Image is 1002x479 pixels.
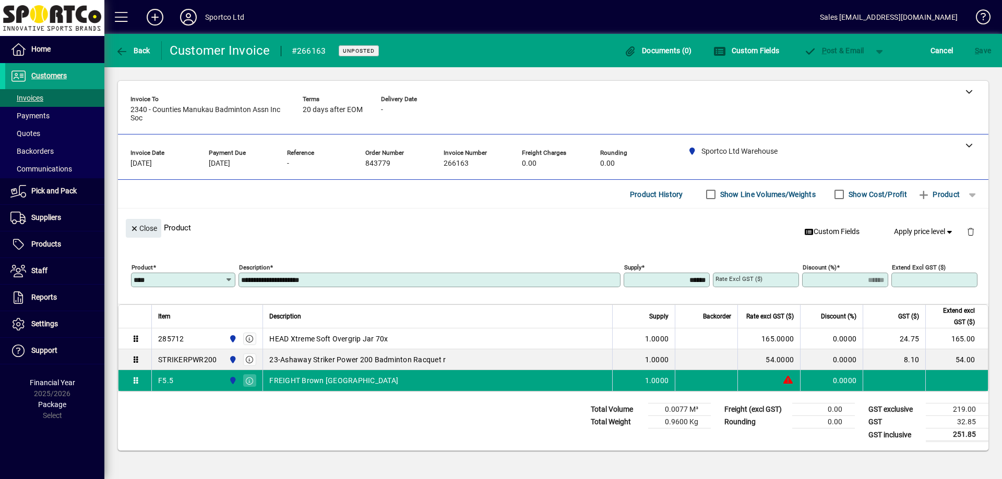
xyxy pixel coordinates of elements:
button: Delete [958,219,983,244]
span: Support [31,346,57,354]
span: Quotes [10,129,40,138]
td: 0.0000 [800,349,863,370]
span: Communications [10,165,72,173]
td: 0.00 [792,403,855,416]
span: - [381,106,383,114]
mat-label: Product [132,264,153,271]
td: 54.00 [925,349,988,370]
button: Apply price level [890,223,959,241]
div: Sales [EMAIL_ADDRESS][DOMAIN_NAME] [820,9,958,26]
span: 843779 [365,159,390,168]
span: 0.00 [600,159,615,168]
button: Custom Fields [800,223,864,241]
span: 2340 - Counties Manukau Badminton Assn Inc Soc [130,106,287,122]
span: Sportco Ltd Warehouse [226,333,238,345]
td: Rounding [719,416,792,428]
td: 0.9600 Kg [648,416,711,428]
div: 54.0000 [744,354,794,365]
span: Customers [31,71,67,80]
span: GST ($) [898,311,919,322]
span: HEAD Xtreme Soft Overgrip Jar 70x [269,334,388,344]
a: Pick and Pack [5,178,104,204]
span: Supply [649,311,669,322]
span: Suppliers [31,213,61,222]
td: 0.0000 [800,328,863,349]
span: Description [269,311,301,322]
label: Show Cost/Profit [846,189,907,200]
span: Backorder [703,311,731,322]
span: - [287,159,289,168]
span: Apply price level [894,226,955,237]
a: Staff [5,258,104,284]
mat-label: Description [239,264,270,271]
a: Payments [5,107,104,125]
span: Package [38,400,66,409]
app-page-header-button: Back [104,41,162,60]
span: Rate excl GST ($) [746,311,794,322]
span: Custom Fields [804,226,860,237]
app-page-header-button: Delete [958,227,983,236]
div: 165.0000 [744,334,794,344]
span: Close [130,220,157,237]
div: STRIKERPWR200 [158,354,217,365]
span: Backorders [10,147,54,155]
span: Product [917,186,960,203]
td: Total Volume [586,403,648,416]
a: Communications [5,160,104,178]
span: Sportco Ltd Warehouse [226,375,238,386]
td: Total Weight [586,416,648,428]
span: Unposted [343,47,375,54]
label: Show Line Volumes/Weights [718,189,816,200]
span: Item [158,311,171,322]
button: Custom Fields [711,41,782,60]
span: FREIGHT Brown [GEOGRAPHIC_DATA] [269,375,398,386]
span: Reports [31,293,57,301]
div: #266163 [292,43,326,59]
td: 219.00 [926,403,988,416]
span: Documents (0) [624,46,692,55]
a: Invoices [5,89,104,107]
button: Product [912,185,965,204]
a: Products [5,231,104,257]
div: F5.5 [158,375,173,386]
span: Extend excl GST ($) [932,305,975,328]
app-page-header-button: Close [123,223,164,232]
td: 0.0000 [800,370,863,391]
span: Staff [31,266,47,275]
span: 20 days after EOM [303,106,363,114]
span: Home [31,45,51,53]
div: Product [118,208,988,247]
a: Quotes [5,125,104,142]
button: Close [126,219,161,238]
span: Product History [630,186,683,203]
td: 251.85 [926,428,988,441]
mat-label: Rate excl GST ($) [715,275,762,283]
a: Settings [5,311,104,337]
span: 1.0000 [645,334,669,344]
td: 32.85 [926,416,988,428]
div: 285712 [158,334,184,344]
div: Customer Invoice [170,42,270,59]
span: 0.00 [522,159,536,168]
mat-label: Extend excl GST ($) [892,264,946,271]
span: 23-Ashaway Striker Power 200 Badminton Racquet r [269,354,446,365]
span: P [822,46,827,55]
span: Cancel [931,42,953,59]
span: 266163 [444,159,469,168]
span: Invoices [10,94,43,102]
span: Settings [31,320,58,328]
button: Profile [172,8,205,27]
span: Pick and Pack [31,187,77,195]
a: Support [5,338,104,364]
span: Custom Fields [713,46,779,55]
span: ost & Email [804,46,864,55]
span: [DATE] [130,159,152,168]
span: 1.0000 [645,354,669,365]
span: Discount (%) [821,311,856,322]
mat-label: Supply [624,264,641,271]
button: Add [138,8,172,27]
div: Sportco Ltd [205,9,244,26]
button: Save [972,41,994,60]
a: Backorders [5,142,104,160]
a: Reports [5,285,104,311]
